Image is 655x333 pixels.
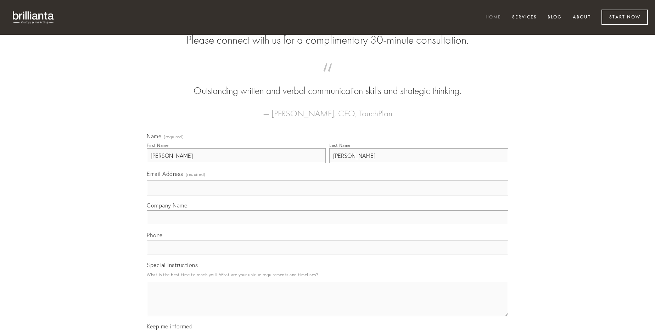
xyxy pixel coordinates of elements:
[158,98,497,121] figcaption: — [PERSON_NAME], CEO, TouchPlan
[158,70,497,98] blockquote: Outstanding written and verbal communication skills and strategic thinking.
[147,261,198,268] span: Special Instructions
[186,170,206,179] span: (required)
[7,7,60,28] img: brillianta - research, strategy, marketing
[147,323,192,330] span: Keep me informed
[481,12,506,23] a: Home
[147,270,508,279] p: What is the best time to reach you? What are your unique requirements and timelines?
[147,202,187,209] span: Company Name
[601,10,648,25] a: Start Now
[164,135,184,139] span: (required)
[543,12,566,23] a: Blog
[158,70,497,84] span: “
[147,143,168,148] div: First Name
[147,232,163,239] span: Phone
[147,133,161,140] span: Name
[508,12,542,23] a: Services
[568,12,595,23] a: About
[329,143,351,148] div: Last Name
[147,33,508,47] h2: Please connect with us for a complimentary 30-minute consultation.
[147,170,183,177] span: Email Address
